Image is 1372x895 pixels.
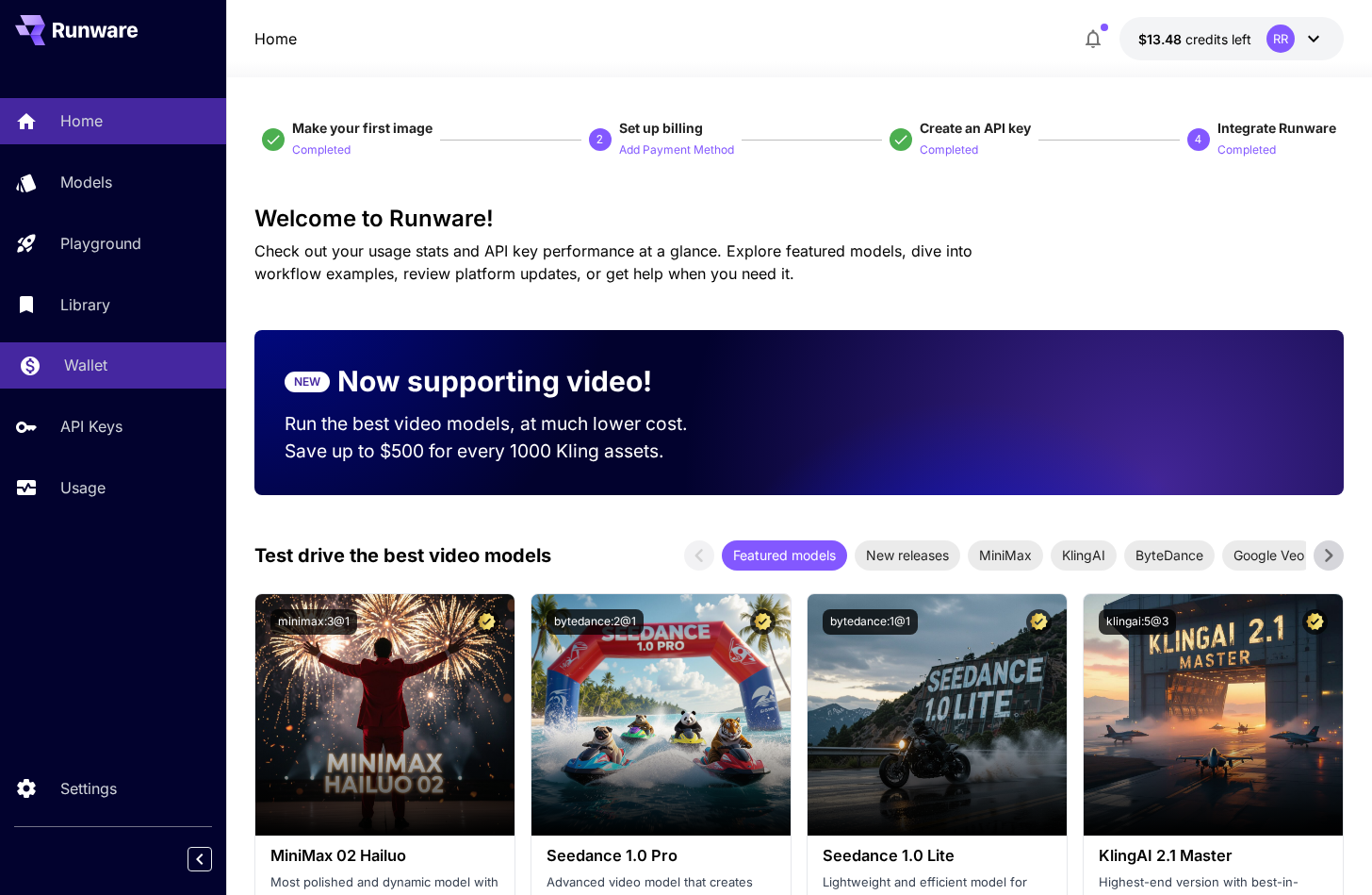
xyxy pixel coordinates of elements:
p: Wallet [64,354,107,376]
span: Set up billing [619,120,703,136]
button: Completed [920,138,978,160]
div: New releases [855,540,960,571]
button: Certified Model – Vetted for best performance and includes a commercial license. [1026,609,1052,635]
h3: Seedance 1.0 Lite [823,847,1052,865]
div: Collapse sidebar [202,842,226,876]
h3: MiniMax 02 Hailuo [270,847,499,865]
button: minimax:3@1 [270,609,357,635]
div: Google Veo [1222,540,1315,571]
img: alt [531,594,791,836]
button: Certified Model – Vetted for best performance and includes a commercial license. [1302,609,1328,635]
p: Completed [920,141,978,159]
span: KlingAI [1051,545,1117,565]
p: API Keys [60,415,122,438]
p: Save up to $500 for every 1000 Kling assets. [285,438,724,465]
button: Add Payment Method [619,138,734,160]
span: Make your first image [292,120,433,136]
button: Certified Model – Vetted for best performance and includes a commercial license. [750,609,776,635]
p: Home [60,109,103,132]
div: RR [1266,25,1295,53]
div: MiniMax [968,540,1043,571]
p: Settings [60,777,117,800]
button: bytedance:1@1 [823,609,918,635]
p: Add Payment Method [619,141,734,159]
p: 4 [1195,131,1201,148]
p: 2 [596,131,603,148]
div: Featured models [722,540,847,571]
button: Completed [1217,138,1276,160]
img: alt [1084,594,1343,836]
h3: Welcome to Runware! [254,206,1343,232]
a: Home [254,27,297,50]
span: New releases [855,545,960,565]
p: NEW [294,373,320,390]
h3: KlingAI 2.1 Master [1099,847,1328,865]
div: $13.48309 [1138,29,1251,49]
span: Create an API key [920,120,1031,136]
img: alt [808,594,1067,836]
span: Featured models [722,545,847,565]
button: $13.48309RR [1119,17,1344,60]
p: Completed [292,141,351,159]
div: ByteDance [1124,540,1215,571]
p: Usage [60,476,106,499]
button: bytedance:2@1 [547,609,644,635]
span: Integrate Runware [1217,120,1336,136]
h3: Seedance 1.0 Pro [547,847,776,865]
button: klingai:5@3 [1099,609,1176,635]
span: $13.48 [1138,31,1185,47]
p: Library [60,293,110,316]
button: Completed [292,138,351,160]
span: Check out your usage stats and API key performance at a glance. Explore featured models, dive int... [254,241,972,283]
span: Google Veo [1222,545,1315,565]
button: Certified Model – Vetted for best performance and includes a commercial license. [474,609,499,635]
p: Test drive the best video models [254,541,551,570]
div: KlingAI [1051,540,1117,571]
span: MiniMax [968,545,1043,565]
span: ByteDance [1124,545,1215,565]
p: Playground [60,232,141,255]
img: alt [255,594,514,836]
nav: breadcrumb [254,27,297,50]
p: Run the best video models, at much lower cost. [285,410,724,438]
p: Models [60,171,112,193]
p: Completed [1217,141,1276,159]
p: Now supporting video! [337,360,652,403]
button: Collapse sidebar [188,847,212,871]
span: credits left [1185,31,1251,47]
